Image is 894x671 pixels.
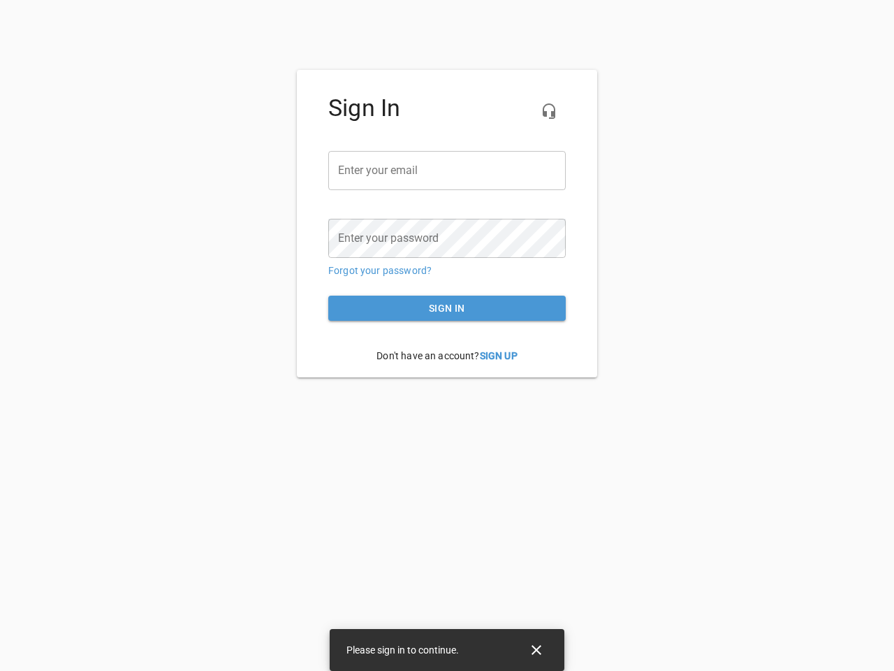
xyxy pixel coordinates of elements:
span: Sign in [339,300,555,317]
button: Sign in [328,296,566,322]
button: Live Chat [532,94,566,128]
span: Please sign in to continue. [346,644,459,656]
a: Sign Up [480,350,518,361]
h4: Sign In [328,94,566,122]
a: Forgot your password? [328,265,432,276]
button: Close [520,633,553,667]
p: Don't have an account? [328,338,566,374]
